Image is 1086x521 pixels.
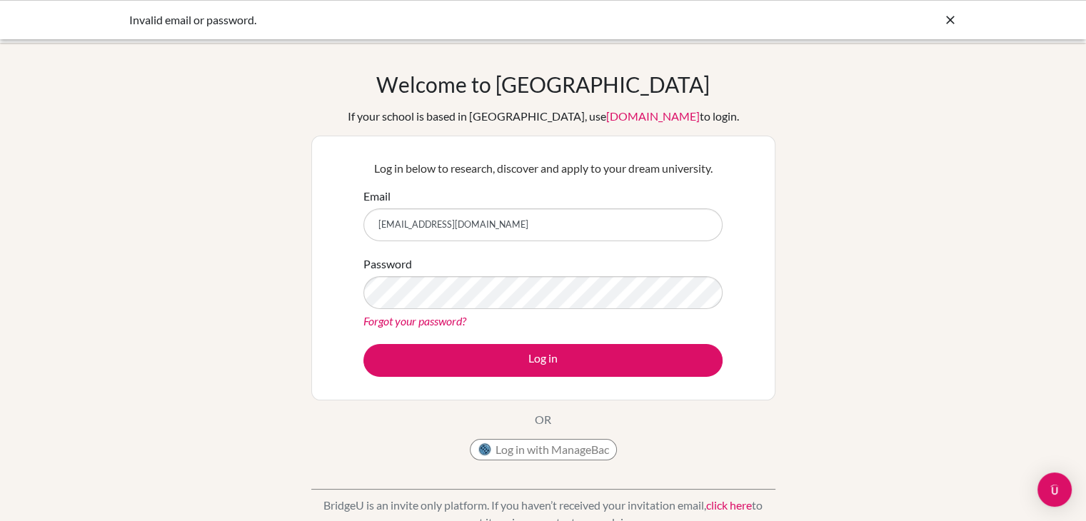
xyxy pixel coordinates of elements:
[470,439,617,460] button: Log in with ManageBac
[363,256,412,273] label: Password
[363,314,466,328] a: Forgot your password?
[348,108,739,125] div: If your school is based in [GEOGRAPHIC_DATA], use to login.
[363,344,723,377] button: Log in
[706,498,752,512] a: click here
[376,71,710,97] h1: Welcome to [GEOGRAPHIC_DATA]
[363,188,391,205] label: Email
[535,411,551,428] p: OR
[1037,472,1072,507] div: Open Intercom Messenger
[606,109,700,123] a: [DOMAIN_NAME]
[129,11,743,29] div: Invalid email or password.
[363,160,723,177] p: Log in below to research, discover and apply to your dream university.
